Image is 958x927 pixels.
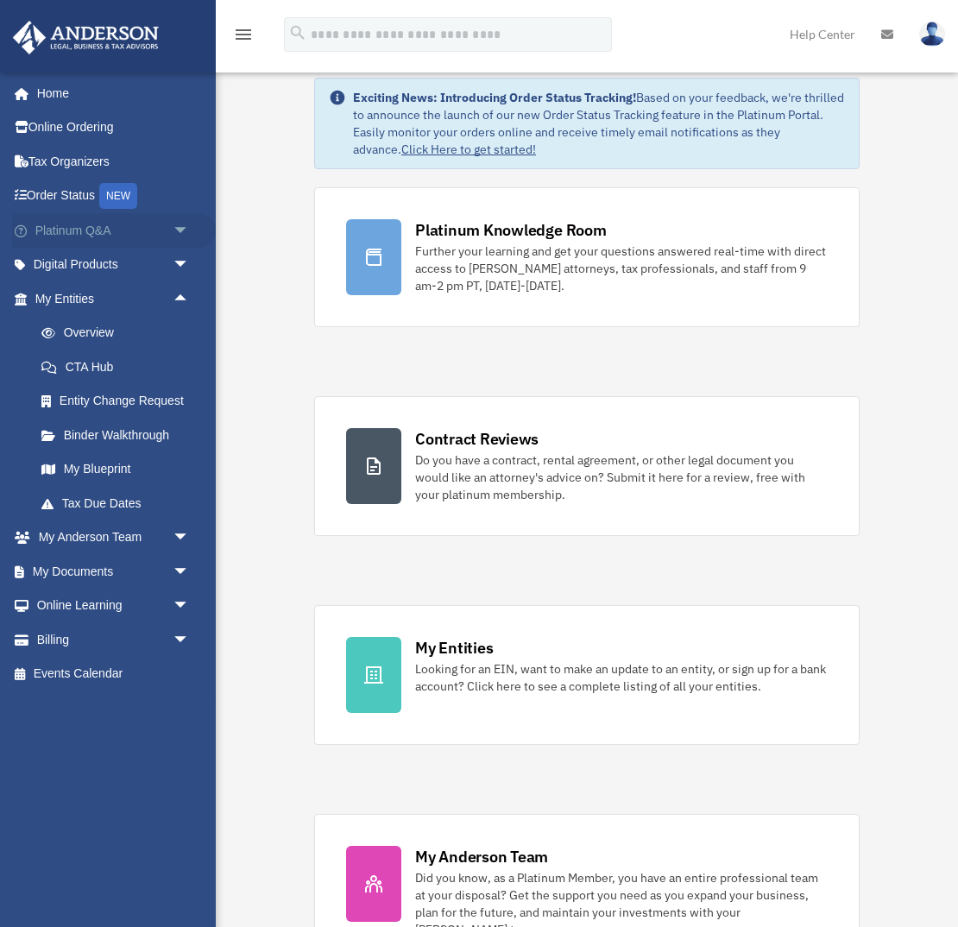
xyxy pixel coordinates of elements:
[919,22,945,47] img: User Pic
[99,183,137,209] div: NEW
[12,622,216,657] a: Billingarrow_drop_down
[12,76,207,110] a: Home
[173,248,207,283] span: arrow_drop_down
[24,418,216,452] a: Binder Walkthrough
[415,451,828,503] div: Do you have a contract, rental agreement, or other legal document you would like an attorney's ad...
[353,90,636,105] strong: Exciting News: Introducing Order Status Tracking!
[173,213,207,249] span: arrow_drop_down
[173,520,207,556] span: arrow_drop_down
[415,219,607,241] div: Platinum Knowledge Room
[173,554,207,590] span: arrow_drop_down
[173,622,207,658] span: arrow_drop_down
[12,589,216,623] a: Online Learningarrow_drop_down
[314,396,860,536] a: Contract Reviews Do you have a contract, rental agreement, or other legal document you would like...
[24,316,216,350] a: Overview
[415,846,548,867] div: My Anderson Team
[12,248,216,282] a: Digital Productsarrow_drop_down
[415,243,828,294] div: Further your learning and get your questions answered real-time with direct access to [PERSON_NAM...
[24,486,216,520] a: Tax Due Dates
[353,89,845,158] div: Based on your feedback, we're thrilled to announce the launch of our new Order Status Tracking fe...
[415,637,493,659] div: My Entities
[12,110,216,145] a: Online Ordering
[24,384,216,419] a: Entity Change Request
[12,281,216,316] a: My Entitiesarrow_drop_up
[415,660,828,695] div: Looking for an EIN, want to make an update to an entity, or sign up for a bank account? Click her...
[401,142,536,157] a: Click Here to get started!
[8,21,164,54] img: Anderson Advisors Platinum Portal
[12,179,216,214] a: Order StatusNEW
[24,350,216,384] a: CTA Hub
[24,452,216,487] a: My Blueprint
[173,281,207,317] span: arrow_drop_up
[12,554,216,589] a: My Documentsarrow_drop_down
[314,187,860,327] a: Platinum Knowledge Room Further your learning and get your questions answered real-time with dire...
[12,213,216,248] a: Platinum Q&Aarrow_drop_down
[314,605,860,745] a: My Entities Looking for an EIN, want to make an update to an entity, or sign up for a bank accoun...
[173,589,207,624] span: arrow_drop_down
[12,144,216,179] a: Tax Organizers
[233,24,254,45] i: menu
[12,520,216,555] a: My Anderson Teamarrow_drop_down
[233,30,254,45] a: menu
[288,23,307,42] i: search
[415,428,539,450] div: Contract Reviews
[12,657,216,691] a: Events Calendar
